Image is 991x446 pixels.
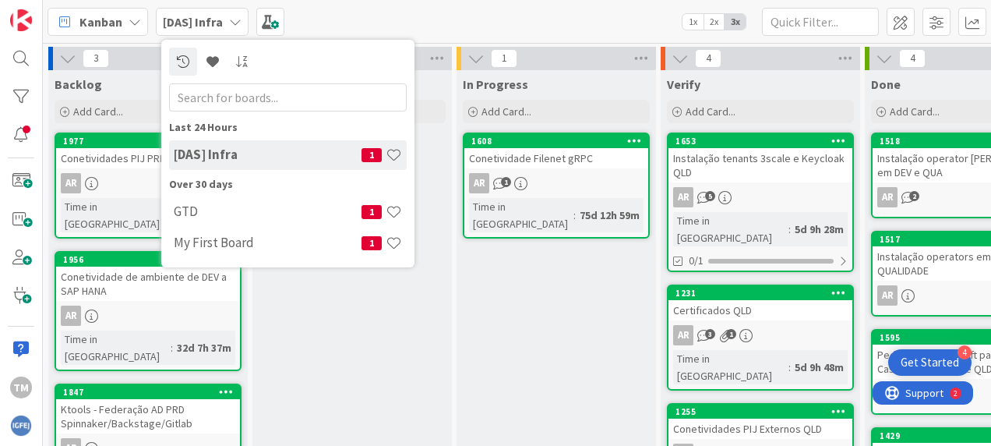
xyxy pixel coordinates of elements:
div: 1608 [464,134,648,148]
div: Time in [GEOGRAPHIC_DATA] [673,212,788,246]
div: Tm [10,377,32,398]
div: Conetividade de ambiente de DEV a SAP HANA [56,267,240,301]
span: Add Card... [686,104,735,119]
span: 3 [705,329,715,339]
div: Time in [GEOGRAPHIC_DATA] [673,350,788,384]
span: Backlog [55,76,102,92]
span: Add Card... [481,104,531,119]
input: Search for boards... [169,83,407,111]
div: 1653Instalação tenants 3scale e Keycloak QLD [668,134,852,182]
span: : [788,221,791,238]
img: avatar [10,415,32,437]
div: 1255Conetividades PIJ Externos QLD [668,405,852,439]
div: 1956 [63,254,240,265]
div: 1231 [675,288,852,299]
div: AR [877,285,898,306]
span: Add Card... [890,104,940,119]
span: 5 [705,191,715,201]
div: 32d 7h 37m [173,339,235,356]
span: : [171,339,173,356]
div: 1847Ktools - Federação AD PRD Spinnaker/Backstage/Gitlab [56,385,240,434]
span: Verify [667,76,700,92]
div: 1956 [56,253,240,267]
div: AR [673,325,693,345]
h4: GTD [174,204,361,219]
div: 1231Certificados QLD [668,286,852,320]
div: 1847 [56,385,240,399]
div: 1608Conetividade Filenet gRPC [464,134,648,168]
div: 1977Conetividades PIJ PRD [56,134,240,168]
span: 1 [361,148,382,162]
span: 1x [682,14,704,30]
div: 1956Conetividade de ambiente de DEV a SAP HANA [56,253,240,301]
div: 1608 [471,136,648,147]
div: AR [668,325,852,345]
div: 1653 [675,136,852,147]
span: 4 [899,49,926,68]
div: AR [56,306,240,326]
div: 1847 [63,387,240,398]
span: : [788,359,791,376]
div: Time in [GEOGRAPHIC_DATA] [61,198,171,232]
input: Quick Filter... [762,8,879,36]
div: Time in [GEOGRAPHIC_DATA] [469,198,573,232]
div: 5d 9h 48m [791,359,848,376]
div: 1255 [668,405,852,419]
div: 1653 [668,134,852,148]
span: 3x [725,14,746,30]
span: : [573,207,576,224]
div: AR [61,306,81,326]
div: 1977 [56,134,240,148]
div: Conetividades PIJ Externos QLD [668,419,852,439]
div: Conetividades PIJ PRD [56,148,240,168]
h4: My First Board [174,235,361,250]
span: 1 [361,205,382,219]
span: Support [33,2,71,21]
div: Instalação tenants 3scale e Keycloak QLD [668,148,852,182]
span: 1 [726,329,736,339]
div: Get Started [901,355,959,370]
span: 4 [695,49,721,68]
span: Add Card... [73,104,123,119]
div: Over 30 days [169,176,407,193]
span: 3 [83,49,109,68]
div: Last 24 Hours [169,119,407,136]
div: AR [469,173,489,193]
span: 1 [361,236,382,250]
div: Certificados QLD [668,300,852,320]
div: AR [61,173,81,193]
div: AR [877,187,898,207]
h4: [DAS] Infra [174,147,361,162]
span: 2 [909,191,919,201]
div: AR [464,173,648,193]
div: Open Get Started checklist, remaining modules: 4 [888,349,972,376]
img: Visit kanbanzone.com [10,9,32,31]
div: 1255 [675,406,852,417]
span: 1 [491,49,517,68]
div: AR [673,187,693,207]
div: AR [56,173,240,193]
span: 0/1 [689,253,704,269]
div: 75d 12h 59m [576,207,644,224]
b: [DAS] Infra [163,14,223,30]
div: Conetividade Filenet gRPC [464,148,648,168]
div: 1977 [63,136,240,147]
span: Kanban [79,12,122,31]
span: 1 [501,177,511,187]
div: 4 [957,345,972,359]
span: In Progress [463,76,528,92]
span: 2x [704,14,725,30]
div: AR [668,187,852,207]
div: Time in [GEOGRAPHIC_DATA] [61,331,171,365]
div: 5d 9h 28m [791,221,848,238]
div: Ktools - Federação AD PRD Spinnaker/Backstage/Gitlab [56,399,240,434]
span: Done [871,76,901,92]
div: 2 [81,6,85,19]
div: 1231 [668,286,852,300]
